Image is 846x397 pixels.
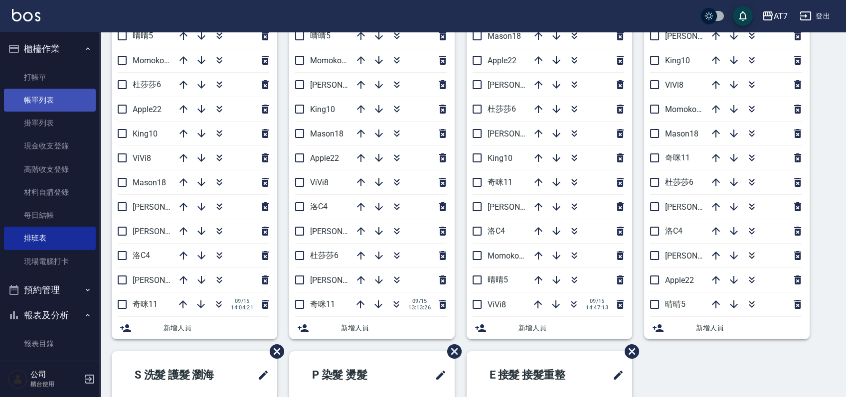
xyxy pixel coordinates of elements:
[4,302,96,328] button: 報表及分析
[12,9,40,21] img: Logo
[4,181,96,204] a: 材料自購登錄
[617,337,641,366] span: 刪除班表
[4,277,96,303] button: 預約管理
[310,129,343,138] span: Mason18
[429,363,447,387] span: 修改班表的標題
[644,317,810,339] div: 新增人員
[733,6,753,26] button: save
[665,299,685,309] span: 晴晴5
[606,363,624,387] span: 修改班表的標題
[665,275,694,285] span: Apple22
[665,129,698,138] span: Mason18
[665,177,693,187] span: 杜莎莎6
[112,317,277,339] div: 新增人員
[665,105,705,114] span: Momoko12
[4,112,96,134] a: 掛單列表
[665,251,729,261] span: [PERSON_NAME]7
[665,202,729,212] span: [PERSON_NAME]9
[310,31,331,40] span: 晴晴5
[4,332,96,355] a: 報表目錄
[488,80,552,90] span: [PERSON_NAME]2
[310,56,350,65] span: Momoko12
[488,177,512,187] span: 奇咪11
[586,304,608,311] span: 14:47:13
[231,304,253,311] span: 14:04:21
[4,66,96,89] a: 打帳單
[440,337,463,366] span: 刪除班表
[133,227,197,236] span: [PERSON_NAME]7
[164,323,269,333] span: 新增人員
[665,153,690,162] span: 奇咪11
[297,357,405,393] h2: P 染髮 燙髮
[310,275,374,285] span: [PERSON_NAME]7
[467,317,632,339] div: 新增人員
[475,357,593,393] h2: E 接髮 接髮重整
[262,337,286,366] span: 刪除班表
[133,129,158,138] span: King10
[341,323,447,333] span: 新增人員
[133,105,162,114] span: Apple22
[488,56,516,65] span: Apple22
[133,202,197,212] span: [PERSON_NAME]9
[310,227,374,236] span: [PERSON_NAME]2
[4,250,96,273] a: 現場電腦打卡
[408,298,431,304] span: 09/15
[133,153,151,163] span: ViVi8
[4,227,96,250] a: 排班表
[310,251,338,260] span: 杜莎莎6
[289,317,455,339] div: 新增人員
[310,178,329,187] span: ViVi8
[133,178,166,187] span: Mason18
[696,323,802,333] span: 新增人員
[665,80,683,90] span: ViVi8
[774,10,788,22] div: AT7
[30,380,81,389] p: 櫃台使用
[251,363,269,387] span: 修改班表的標題
[4,36,96,62] button: 櫃檯作業
[488,275,508,284] span: 晴晴5
[310,299,335,309] span: 奇咪11
[408,304,431,311] span: 13:13:26
[4,355,96,378] a: 店家日報表
[133,56,173,65] span: Momoko12
[133,80,161,89] span: 杜莎莎6
[518,323,624,333] span: 新增人員
[133,31,153,40] span: 晴晴5
[133,251,150,260] span: 洛C4
[4,204,96,227] a: 每日結帳
[488,251,528,261] span: Momoko12
[120,357,240,393] h2: S 洗髮 護髮 瀏海
[8,369,28,389] img: Person
[4,158,96,181] a: 高階收支登錄
[310,153,339,163] span: Apple22
[4,134,96,157] a: 現金收支登錄
[133,275,197,285] span: [PERSON_NAME]2
[133,299,158,309] span: 奇咪11
[488,31,521,41] span: Mason18
[488,202,552,212] span: [PERSON_NAME]7
[488,104,516,114] span: 杜莎莎6
[665,56,690,65] span: King10
[488,129,552,138] span: [PERSON_NAME]9
[796,7,834,25] button: 登出
[310,105,335,114] span: King10
[665,31,729,41] span: [PERSON_NAME]2
[231,298,253,304] span: 09/15
[586,298,608,304] span: 09/15
[310,202,328,211] span: 洛C4
[488,226,505,236] span: 洛C4
[310,80,374,90] span: [PERSON_NAME]9
[488,300,506,309] span: ViVi8
[30,370,81,380] h5: 公司
[4,89,96,112] a: 帳單列表
[488,153,512,163] span: King10
[665,226,682,236] span: 洛C4
[758,6,792,26] button: AT7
